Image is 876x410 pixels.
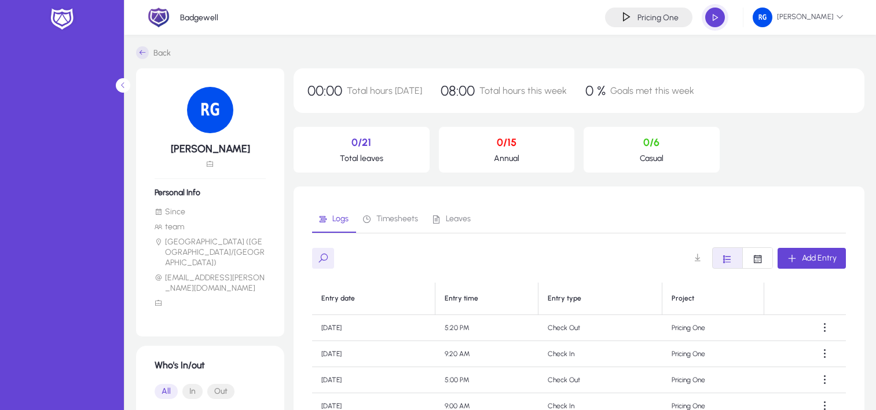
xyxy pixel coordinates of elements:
div: Entry type [548,294,581,303]
td: Check Out [538,367,662,393]
span: Leaves [446,215,471,223]
td: 9:20 AM [435,341,538,367]
span: 08:00 [441,82,475,99]
td: Pricing One [662,367,764,393]
span: Add Entry [802,253,837,263]
img: 133.png [753,8,772,27]
span: 00:00 [307,82,342,99]
button: Add Entry [778,248,846,269]
p: Casual [593,153,710,163]
td: [DATE] [312,315,435,341]
h1: Who's In/out [155,360,266,371]
div: Entry date [321,294,355,303]
p: 0/15 [448,136,566,149]
span: Total hours [DATE] [347,85,422,96]
span: 0 % [585,82,606,99]
button: Out [207,384,234,399]
td: [DATE] [312,341,435,367]
p: Total leaves [303,153,420,163]
span: Logs [332,215,349,223]
h5: [PERSON_NAME] [155,142,266,155]
div: Entry date [321,294,426,303]
a: Leaves [426,205,478,233]
p: 0/21 [303,136,420,149]
img: white-logo.png [47,7,76,31]
a: Back [136,46,171,59]
span: Goals met this week [610,85,694,96]
img: 2.png [148,6,170,28]
mat-button-toggle-group: Font Style [712,247,773,269]
td: Pricing One [662,341,764,367]
td: Check Out [538,315,662,341]
div: Project [672,294,694,303]
div: Project [672,294,754,303]
td: 5:20 PM [435,315,538,341]
a: Logs [312,205,356,233]
li: [EMAIL_ADDRESS][PERSON_NAME][DOMAIN_NAME] [155,273,266,294]
div: Entry type [548,294,652,303]
a: Timesheets [356,205,426,233]
p: Annual [448,153,566,163]
button: In [182,384,203,399]
mat-button-toggle-group: Font Style [155,380,266,403]
img: 133.png [187,87,233,133]
td: 5:00 PM [435,367,538,393]
p: 0/6 [593,136,710,149]
th: Entry time [435,283,538,315]
h6: Personal Info [155,188,266,197]
h4: Pricing One [637,13,679,23]
span: Timesheets [376,215,418,223]
td: [DATE] [312,367,435,393]
li: team [155,222,266,232]
span: Total hours this week [479,85,567,96]
li: [GEOGRAPHIC_DATA] ([GEOGRAPHIC_DATA]/[GEOGRAPHIC_DATA]) [155,237,266,268]
button: All [155,384,178,399]
span: [PERSON_NAME] [753,8,844,27]
p: Badgewell [180,13,218,23]
td: Pricing One [662,315,764,341]
li: Since [155,207,266,217]
button: [PERSON_NAME] [743,7,853,28]
td: Check In [538,341,662,367]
